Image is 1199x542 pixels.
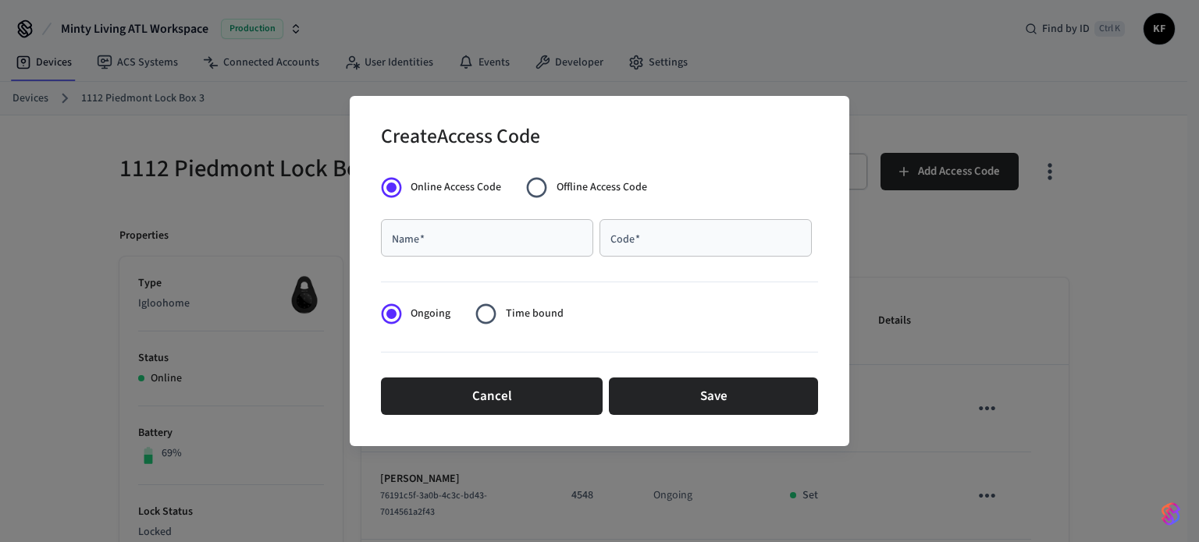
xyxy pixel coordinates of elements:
[381,115,540,162] h2: Create Access Code
[411,179,501,196] span: Online Access Code
[609,377,818,415] button: Save
[381,377,603,415] button: Cancel
[411,306,450,322] span: Ongoing
[1162,501,1180,526] img: SeamLogoGradient.69752ec5.svg
[506,306,564,322] span: Time bound
[557,179,647,196] span: Offline Access Code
